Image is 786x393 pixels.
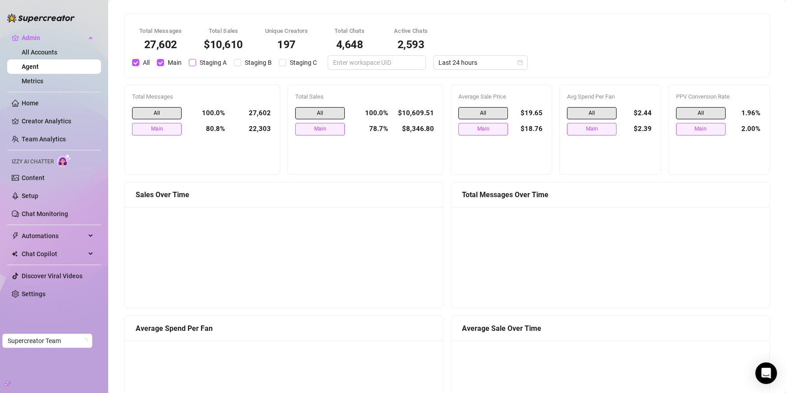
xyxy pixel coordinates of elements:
[517,60,523,65] span: calendar
[567,123,617,136] span: Main
[139,39,182,50] div: 27,602
[22,174,45,181] a: Content
[22,229,86,243] span: Automations
[189,107,225,120] div: 100.0%
[22,63,39,70] a: Agent
[12,158,54,166] span: Izzy AI Chatter
[22,247,86,261] span: Chat Copilot
[22,31,86,45] span: Admin
[676,107,726,120] span: All
[395,123,436,136] div: $8,346.80
[232,123,273,136] div: 22,303
[295,123,345,136] span: Main
[132,92,273,101] div: Total Messages
[82,338,87,343] span: loading
[295,107,345,120] span: All
[164,58,185,68] span: Main
[676,92,762,101] div: PPV Conversion Rate
[330,27,370,36] div: Total Chats
[624,123,653,136] div: $2.39
[132,107,182,120] span: All
[22,114,94,128] a: Creator Analytics
[567,92,653,101] div: Avg Spend Per Fan
[7,14,75,23] img: logo-BBDzfeDw.svg
[286,58,320,68] span: Staging C
[458,123,508,136] span: Main
[295,92,436,101] div: Total Sales
[189,123,225,136] div: 80.8%
[462,189,759,200] div: Total Messages Over Time
[136,189,432,200] div: Sales Over Time
[352,123,388,136] div: 78.7%
[391,27,431,36] div: Active Chats
[330,39,370,50] div: 4,648
[12,232,19,239] span: thunderbolt
[139,27,182,36] div: Total Messages
[624,107,653,120] div: $2.44
[265,27,308,36] div: Unique Creators
[57,154,71,167] img: AI Chatter
[755,362,777,384] div: Open Intercom Messenger
[458,107,508,120] span: All
[515,107,544,120] div: $19.65
[22,272,82,280] a: Discover Viral Videos
[204,27,243,36] div: Total Sales
[265,39,308,50] div: 197
[22,192,38,199] a: Setup
[22,136,66,143] a: Team Analytics
[232,107,273,120] div: 27,602
[22,290,46,298] a: Settings
[22,77,43,85] a: Metrics
[22,210,68,217] a: Chat Monitoring
[132,123,182,136] span: Main
[22,99,39,107] a: Home
[458,92,544,101] div: Average Sale Price
[333,58,413,68] input: Enter workspace UID
[5,380,11,387] span: build
[22,49,57,56] a: All Accounts
[395,107,436,120] div: $10,609.51
[139,58,153,68] span: All
[439,56,522,69] span: Last 24 hours
[136,323,432,334] div: Average Spend Per Fan
[12,251,18,257] img: Chat Copilot
[204,39,243,50] div: $10,610
[676,123,726,136] span: Main
[733,123,762,136] div: 2.00%
[462,323,759,334] div: Average Sale Over Time
[515,123,544,136] div: $18.76
[241,58,275,68] span: Staging B
[733,107,762,120] div: 1.96%
[391,39,431,50] div: 2,593
[12,34,19,41] span: crown
[196,58,230,68] span: Staging A
[352,107,388,120] div: 100.0%
[567,107,617,120] span: All
[8,334,87,348] span: Supercreator Team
